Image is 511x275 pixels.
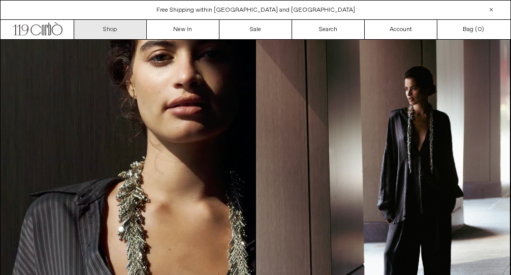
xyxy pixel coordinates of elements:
[477,25,484,34] span: )
[147,20,219,39] a: New In
[292,20,365,39] a: Search
[219,20,292,39] a: Sale
[74,20,147,39] a: Shop
[437,20,510,39] a: Bag ()
[477,25,482,34] span: 0
[156,6,355,14] a: Free Shipping within [GEOGRAPHIC_DATA] and [GEOGRAPHIC_DATA]
[365,20,437,39] a: Account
